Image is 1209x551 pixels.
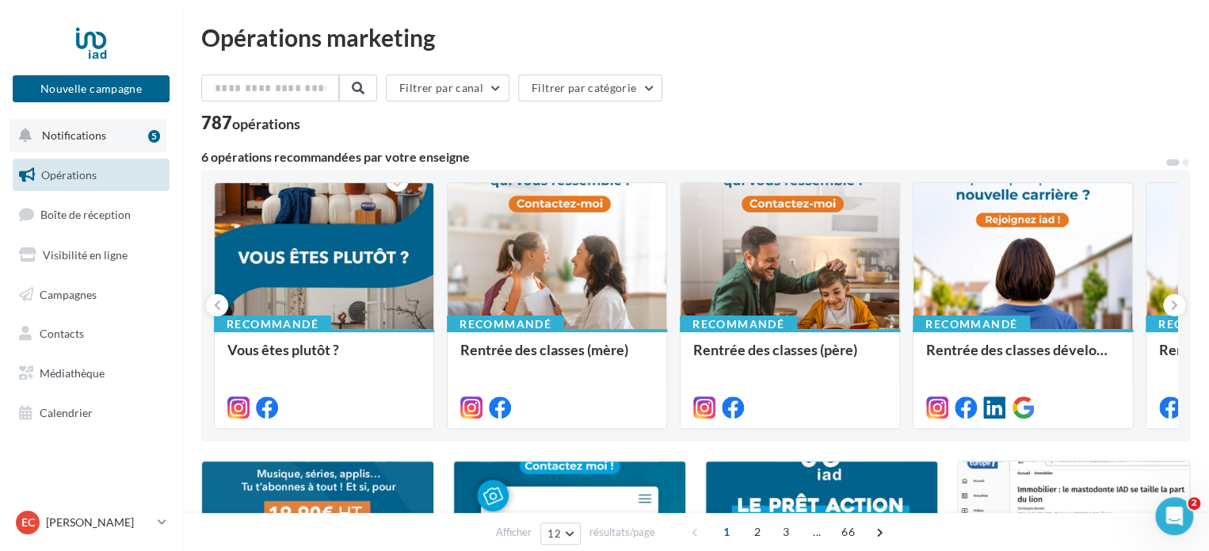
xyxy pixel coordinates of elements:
[1188,497,1200,510] span: 2
[680,316,797,333] div: Recommandé
[447,316,564,333] div: Recommandé
[43,248,128,262] span: Visibilité en ligne
[926,342,1119,373] div: Rentrée des classes développement (conseillère)
[10,197,173,231] a: Boîte de réception
[40,208,131,221] span: Boîte de réception
[10,119,166,152] button: Notifications 5
[1155,497,1193,535] iframe: Intercom live chat
[40,406,93,419] span: Calendrier
[40,366,105,380] span: Médiathèque
[913,316,1030,333] div: Recommandé
[201,114,300,132] div: 787
[40,327,84,340] span: Contacts
[547,527,561,540] span: 12
[460,342,654,373] div: Rentrée des classes (mère)
[201,151,1165,163] div: 6 opérations recommandées par votre enseigne
[714,519,739,545] span: 1
[773,519,799,545] span: 3
[10,159,173,192] a: Opérations
[148,130,160,143] div: 5
[804,519,830,545] span: ...
[10,357,173,390] a: Médiathèque
[41,168,97,182] span: Opérations
[386,75,509,101] button: Filtrer par canal
[232,117,300,131] div: opérations
[518,75,662,101] button: Filtrer par catégorie
[13,507,170,538] a: EC [PERSON_NAME]
[10,396,173,430] a: Calendrier
[21,515,35,530] span: EC
[745,519,770,545] span: 2
[589,525,655,540] span: résultats/page
[693,342,887,373] div: Rentrée des classes (père)
[42,128,106,142] span: Notifications
[214,316,331,333] div: Recommandé
[10,239,173,272] a: Visibilité en ligne
[835,519,861,545] span: 66
[13,75,170,102] button: Nouvelle campagne
[40,287,97,300] span: Campagnes
[201,25,1190,49] div: Opérations marketing
[227,342,421,373] div: Vous êtes plutôt ?
[46,515,151,530] p: [PERSON_NAME]
[540,522,581,545] button: 12
[10,278,173,312] a: Campagnes
[496,525,532,540] span: Afficher
[10,317,173,350] a: Contacts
